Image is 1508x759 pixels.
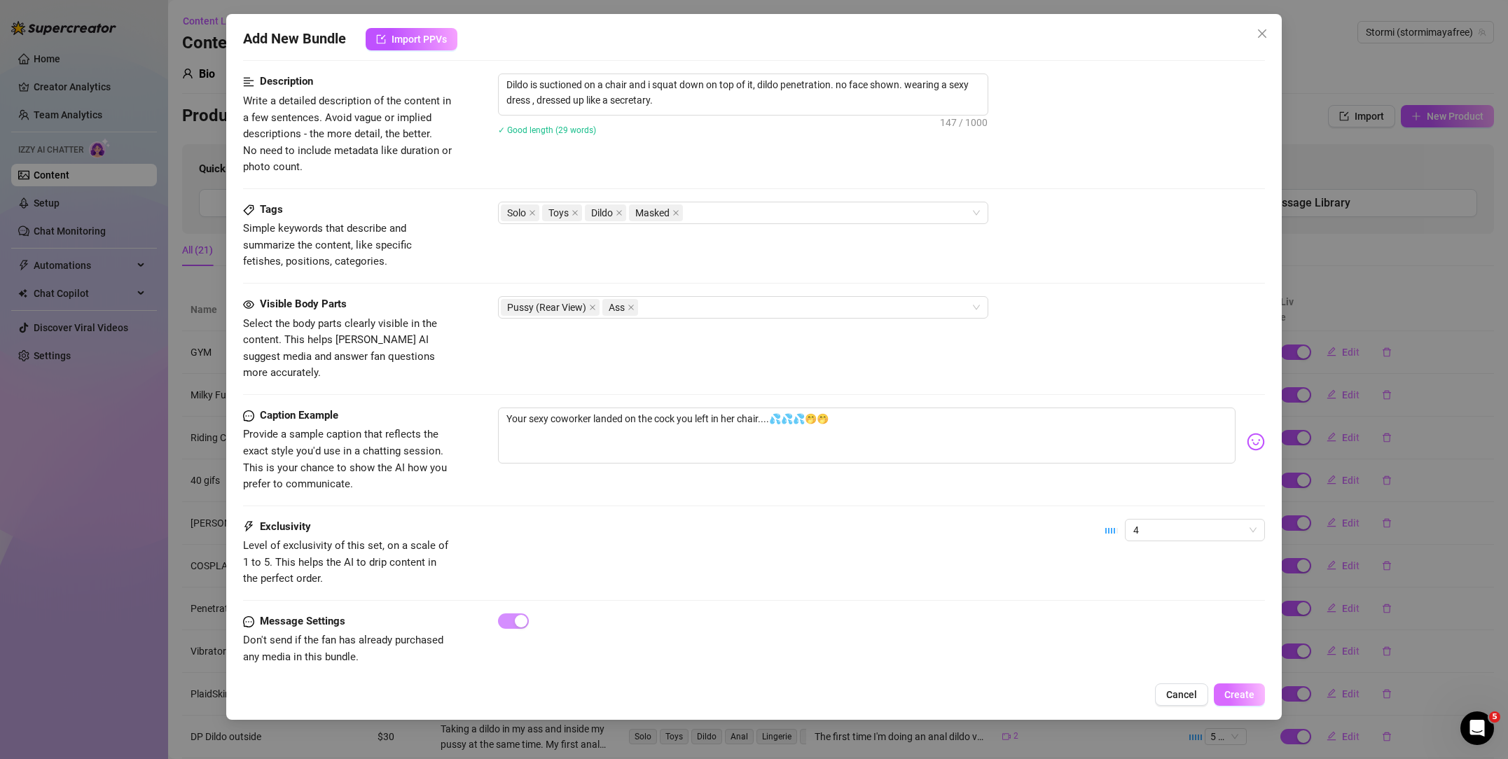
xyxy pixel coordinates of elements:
span: close [1257,28,1268,39]
textarea: Your sexy coworker landed on the cock you left in her chair....💦💦💦🤭🤭 [498,408,1236,464]
textarea: Dildo is suctioned on a chair and i squat down on top of it, dildo penetration. no face shown. we... [499,74,988,111]
span: Solo [507,205,526,221]
span: Masked [629,204,683,221]
strong: Caption Example [260,409,338,422]
span: eye [243,299,254,310]
span: Create [1224,689,1254,700]
span: Write a detailed description of the content in a few sentences. Avoid vague or implied descriptio... [243,95,452,173]
span: tag [243,204,254,216]
span: message [243,408,254,424]
button: Create [1214,683,1265,706]
span: Pussy (Rear View) [501,299,600,316]
span: Import PPVs [392,34,447,45]
span: align-left [243,74,254,90]
span: 5 [1489,711,1500,723]
span: import [376,34,386,44]
strong: Exclusivity [260,520,311,533]
span: close [529,209,536,216]
strong: Description [260,75,313,88]
span: Select the body parts clearly visible in the content. This helps [PERSON_NAME] AI suggest media a... [243,317,437,379]
strong: Visible Body Parts [260,298,347,310]
span: Close [1251,28,1273,39]
span: close [628,304,635,311]
span: Dildo [585,204,626,221]
span: Cancel [1166,689,1197,700]
span: 4 [1133,520,1257,541]
span: close [589,304,596,311]
span: Masked [635,205,670,221]
span: Toys [548,205,569,221]
span: message [243,613,254,630]
span: Add New Bundle [243,28,346,50]
iframe: Intercom live chat [1460,711,1494,745]
button: Cancel [1155,683,1208,706]
span: ✓ Good length (29 words) [498,125,596,135]
span: Ass [609,300,625,315]
button: Import PPVs [366,28,457,50]
img: svg%3e [1247,433,1265,451]
button: Close [1251,22,1273,45]
span: Solo [501,204,539,221]
span: Toys [542,204,582,221]
span: Pussy (Rear View) [507,300,586,315]
span: close [672,209,679,216]
strong: Tags [260,203,283,216]
span: thunderbolt [243,519,254,536]
span: close [572,209,579,216]
span: Simple keywords that describe and summarize the content, like specific fetishes, positions, categ... [243,222,412,267]
span: Don't send if the fan has already purchased any media in this bundle. [243,634,443,663]
span: Provide a sample caption that reflects the exact style you'd use in a chatting session. This is y... [243,428,447,490]
strong: Message Settings [260,615,345,627]
span: Level of exclusivity of this set, on a scale of 1 to 5. This helps the AI to drip content in the ... [243,539,448,585]
span: Dildo [591,205,613,221]
span: Ass [602,299,638,316]
span: close [616,209,623,216]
